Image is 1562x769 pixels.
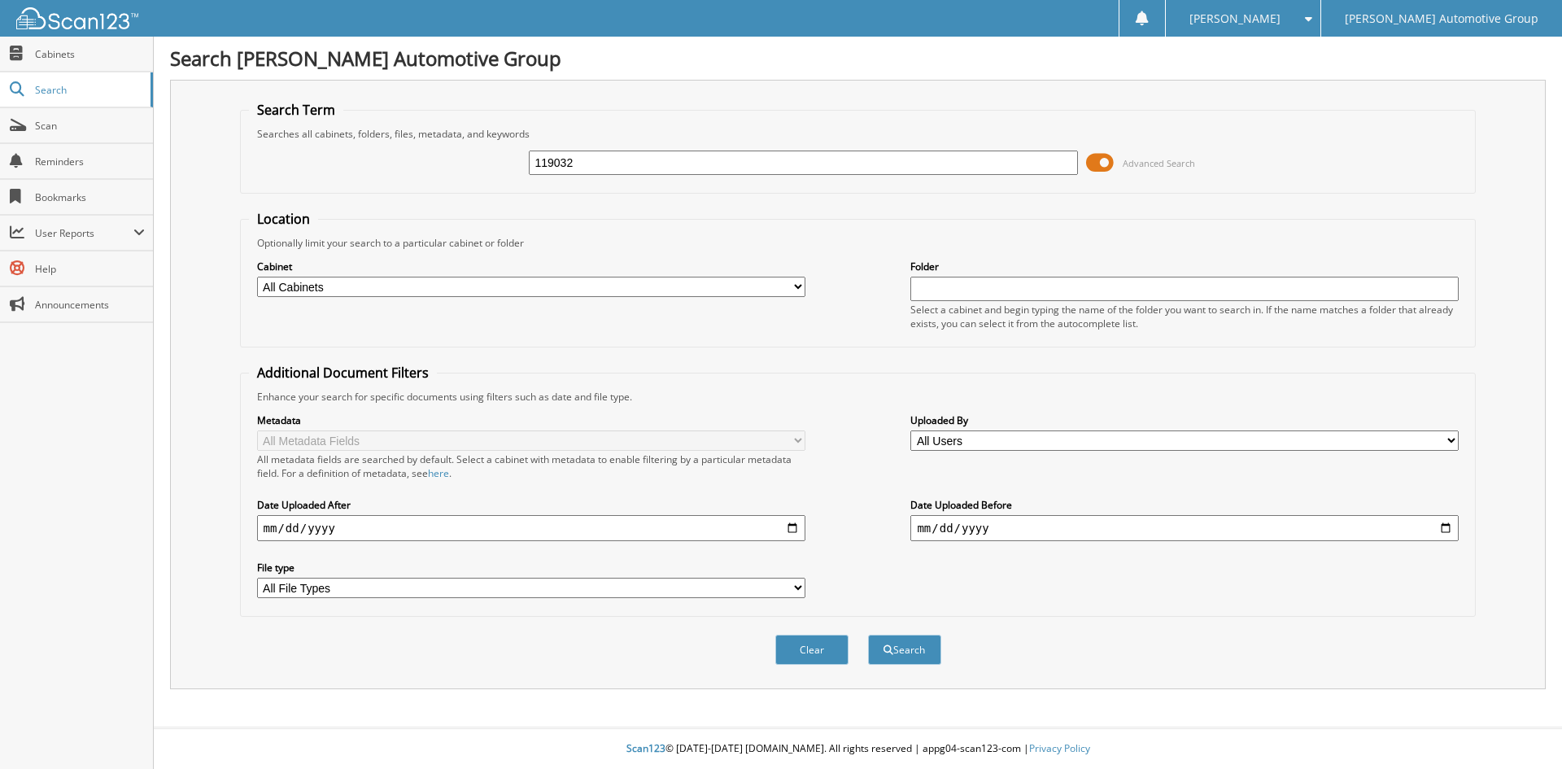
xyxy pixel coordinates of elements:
[35,47,145,61] span: Cabinets
[35,226,133,240] span: User Reports
[626,741,665,755] span: Scan123
[1029,741,1090,755] a: Privacy Policy
[868,635,941,665] button: Search
[428,466,449,480] a: here
[910,498,1459,512] label: Date Uploaded Before
[154,729,1562,769] div: © [DATE]-[DATE] [DOMAIN_NAME]. All rights reserved | appg04-scan123-com |
[35,190,145,204] span: Bookmarks
[257,452,805,480] div: All metadata fields are searched by default. Select a cabinet with metadata to enable filtering b...
[257,260,805,273] label: Cabinet
[257,515,805,541] input: start
[249,127,1468,141] div: Searches all cabinets, folders, files, metadata, and keywords
[249,390,1468,404] div: Enhance your search for specific documents using filters such as date and file type.
[249,364,437,382] legend: Additional Document Filters
[249,210,318,228] legend: Location
[257,561,805,575] label: File type
[35,298,145,312] span: Announcements
[257,413,805,427] label: Metadata
[35,262,145,276] span: Help
[910,260,1459,273] label: Folder
[910,413,1459,427] label: Uploaded By
[257,498,805,512] label: Date Uploaded After
[16,7,138,29] img: scan123-logo-white.svg
[1481,691,1562,769] iframe: Chat Widget
[910,303,1459,330] div: Select a cabinet and begin typing the name of the folder you want to search in. If the name match...
[35,155,145,168] span: Reminders
[170,45,1546,72] h1: Search [PERSON_NAME] Automotive Group
[35,119,145,133] span: Scan
[775,635,849,665] button: Clear
[249,101,343,119] legend: Search Term
[35,83,142,97] span: Search
[1189,14,1281,24] span: [PERSON_NAME]
[249,236,1468,250] div: Optionally limit your search to a particular cabinet or folder
[910,515,1459,541] input: end
[1345,14,1538,24] span: [PERSON_NAME] Automotive Group
[1123,157,1195,169] span: Advanced Search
